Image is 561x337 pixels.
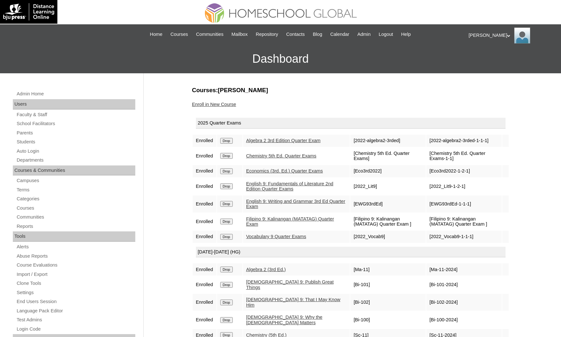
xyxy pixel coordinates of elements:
[246,234,306,239] a: Vocabulary 9 Quarter Exams
[16,316,135,324] a: Test Admins
[16,111,135,119] a: Faculty & Staff
[246,153,316,158] a: Chemistry 5th Ed. Quarter Exams
[310,31,325,38] a: Blog
[350,135,426,147] td: [2022-algebra2-3rded]
[246,315,322,325] a: [DEMOGRAPHIC_DATA] 9: Why the [DEMOGRAPHIC_DATA] Matters
[16,156,135,164] a: Departments
[350,263,426,276] td: [Ma-11]
[16,90,135,98] a: Admin Home
[220,317,233,323] input: Drop
[220,138,233,144] input: Drop
[193,196,216,213] td: Enrolled
[147,31,166,38] a: Home
[220,234,233,240] input: Drop
[398,31,414,38] a: Help
[253,31,281,38] a: Repository
[350,294,426,311] td: [Bi-102]
[246,279,334,290] a: [DEMOGRAPHIC_DATA] 9: Publish Great Things
[514,28,530,44] img: Ariane Ebuen
[16,147,135,155] a: Auto Login
[283,31,308,38] a: Contacts
[246,267,286,272] a: Algebra 2 (3rd Ed.)
[16,177,135,185] a: Campuses
[16,325,135,333] a: Login Code
[16,298,135,306] a: End Users Session
[426,231,502,243] td: [2022_Vocab9-1-1-1]
[426,165,502,177] td: [Eco3rd2022-1-2-1]
[350,148,426,164] td: [Chemistry 5th Ed. Quarter Exams]
[16,289,135,297] a: Settings
[193,231,216,243] td: Enrolled
[350,196,426,213] td: [EWG93rdEd]
[379,31,393,38] span: Logout
[330,31,349,38] span: Calendar
[16,138,135,146] a: Students
[16,279,135,287] a: Clone Tools
[16,186,135,194] a: Terms
[426,148,502,164] td: [Chemistry 5th Ed. Quarter Exams-1-1]
[193,31,227,38] a: Communities
[350,178,426,195] td: [2022_Lit9]
[16,195,135,203] a: Categories
[220,300,233,305] input: Drop
[426,263,502,276] td: [Ma-11-2024]
[246,216,334,227] a: Filipino 9: Kalinangan (MATATAG) Quarter Exam
[16,129,135,137] a: Parents
[16,213,135,221] a: Communities
[426,135,502,147] td: [2022-algebra2-3rded-1-1-1]
[426,213,502,230] td: [Filipino 9: Kalinangan (MATATAG) Quarter Exam ]
[167,31,191,38] a: Courses
[246,138,321,143] a: Algebra 2 3rd Edition Quarter Exam
[16,222,135,230] a: Reports
[246,297,340,308] a: [DEMOGRAPHIC_DATA] 9: That I May Know Him
[246,199,345,209] a: English 9: Writing and Grammar 3rd Ed Quarter Exam
[426,276,502,293] td: [Bi-101-2024]
[13,99,135,109] div: Users
[220,183,233,189] input: Drop
[220,267,233,272] input: Drop
[256,31,278,38] span: Repository
[426,196,502,213] td: [EWG93rdEd-1-1-1]
[16,307,135,315] a: Language Pack Editor
[13,165,135,176] div: Courses & Communities
[193,294,216,311] td: Enrolled
[13,231,135,242] div: Tools
[327,31,352,38] a: Calendar
[196,118,506,129] div: 2025 Quarter Exams
[16,204,135,212] a: Courses
[286,31,305,38] span: Contacts
[350,213,426,230] td: [Filipino 9: Kalinangan (MATATAG) Quarter Exam ]
[193,263,216,276] td: Enrolled
[246,181,333,192] a: English 9: Fundamentals of Literature 2nd Edition Quarter Exams
[426,294,502,311] td: [Bi-102-2024]
[220,201,233,207] input: Drop
[16,120,135,128] a: School Facilitators
[192,102,236,107] a: Enroll in New Course
[16,270,135,278] a: Import / Export
[193,213,216,230] td: Enrolled
[228,31,251,38] a: Mailbox
[150,31,163,38] span: Home
[401,31,411,38] span: Help
[220,219,233,224] input: Drop
[193,165,216,177] td: Enrolled
[350,276,426,293] td: [Bi-101]
[375,31,396,38] a: Logout
[193,311,216,328] td: Enrolled
[231,31,248,38] span: Mailbox
[220,153,233,159] input: Drop
[193,135,216,147] td: Enrolled
[313,31,322,38] span: Blog
[16,261,135,269] a: Course Evaluations
[192,86,509,94] h3: Courses:[PERSON_NAME]
[350,231,426,243] td: [2022_Vocab9]
[354,31,374,38] a: Admin
[426,311,502,328] td: [Bi-100-2024]
[3,44,558,73] h3: Dashboard
[220,282,233,288] input: Drop
[357,31,371,38] span: Admin
[350,311,426,328] td: [Bi-100]
[196,31,223,38] span: Communities
[426,178,502,195] td: [2022_Lit9-1-2-1]
[220,168,233,174] input: Drop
